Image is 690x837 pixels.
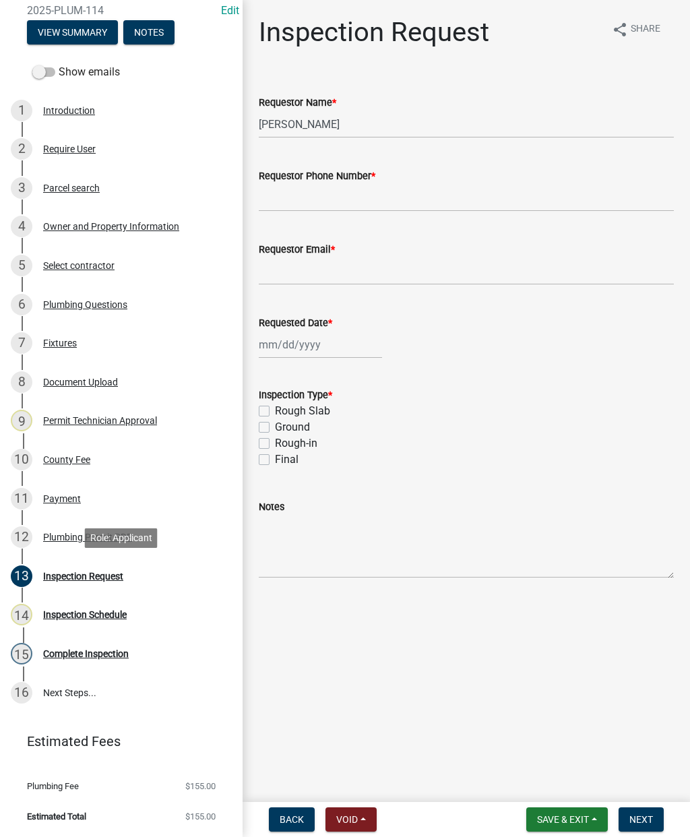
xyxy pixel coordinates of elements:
div: 1 [11,100,32,121]
span: Plumbing Fee [27,782,79,790]
div: Payment [43,494,81,503]
div: 5 [11,255,32,276]
wm-modal-confirm: Notes [123,28,175,38]
div: 12 [11,526,32,548]
div: 7 [11,332,32,354]
div: Inspection Schedule [43,610,127,619]
label: Notes [259,503,284,512]
div: Introduction [43,106,95,115]
a: Estimated Fees [11,728,221,755]
button: Back [269,807,315,832]
button: shareShare [601,16,671,42]
div: Permit Technician Approval [43,416,157,425]
div: Inspection Request [43,571,123,581]
button: View Summary [27,20,118,44]
label: Requestor Name [259,98,336,108]
label: Requestor Phone Number [259,172,375,181]
a: Edit [221,4,239,17]
div: County Fee [43,455,90,464]
div: 2 [11,138,32,160]
label: Rough Slab [275,403,330,419]
div: 3 [11,177,32,199]
div: 11 [11,488,32,509]
div: Plumbing Questions [43,300,127,309]
div: Select contractor [43,261,115,270]
label: Requested Date [259,319,332,328]
h1: Inspection Request [259,16,489,49]
span: Save & Exit [537,814,589,825]
label: Rough-in [275,435,317,452]
button: Save & Exit [526,807,608,832]
span: $155.00 [185,812,216,821]
div: 13 [11,565,32,587]
div: 4 [11,216,32,237]
div: Plumbing Permit PDF [43,532,132,542]
label: Requestor Email [259,245,335,255]
div: 16 [11,682,32,704]
span: Next [629,814,653,825]
button: Void [325,807,377,832]
div: Fixtures [43,338,77,348]
button: Notes [123,20,175,44]
div: 14 [11,604,32,625]
div: Role: Applicant [85,528,158,548]
span: Void [336,814,358,825]
div: 8 [11,371,32,393]
span: Estimated Total [27,812,86,821]
div: 6 [11,294,32,315]
div: 10 [11,449,32,470]
span: Back [280,814,304,825]
button: Next [619,807,664,832]
div: Require User [43,144,96,154]
span: $155.00 [185,782,216,790]
div: Document Upload [43,377,118,387]
span: Share [631,22,660,38]
label: Final [275,452,299,468]
div: Parcel search [43,183,100,193]
div: Complete Inspection [43,649,129,658]
wm-modal-confirm: Edit Application Number [221,4,239,17]
input: mm/dd/yyyy [259,331,382,359]
wm-modal-confirm: Summary [27,28,118,38]
label: Ground [275,419,310,435]
label: Inspection Type [259,391,332,400]
i: share [612,22,628,38]
div: 9 [11,410,32,431]
div: Owner and Property Information [43,222,179,231]
div: 15 [11,643,32,664]
label: Show emails [32,64,120,80]
span: 2025-PLUM-114 [27,4,216,17]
